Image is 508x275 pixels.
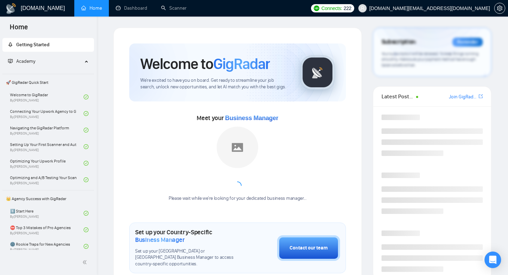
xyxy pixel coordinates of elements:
[494,6,505,11] a: setting
[277,235,340,261] button: Contact our team
[344,4,351,12] span: 222
[232,180,243,191] span: loading
[479,93,483,100] a: export
[2,38,94,52] li: Getting Started
[217,127,258,168] img: placeholder.png
[135,248,243,268] span: Set up your [GEOGRAPHIC_DATA] or [GEOGRAPHIC_DATA] Business Manager to access country-specific op...
[10,172,84,187] a: Optimizing and A/B Testing Your Scanner for Better ResultsBy[PERSON_NAME]
[164,195,311,202] div: Please wait while we're looking for your dedicated business manager...
[140,77,289,90] span: We're excited to have you on board. Get ready to streamline your job search, unlock new opportuni...
[382,36,416,48] span: Subscription
[84,95,88,99] span: check-circle
[314,6,319,11] img: upwork-logo.png
[84,128,88,132] span: check-circle
[4,22,34,37] span: Home
[84,177,88,182] span: check-circle
[135,236,185,244] span: Business Manager
[225,115,278,121] span: Business Manager
[84,111,88,116] span: check-circle
[84,244,88,249] span: check-circle
[452,38,483,47] div: Reminder
[16,42,49,48] span: Getting Started
[161,5,187,11] a: searchScanner
[3,192,93,206] span: 👑 Agency Success with GigRadar
[10,106,84,121] a: Connecting Your Upwork Agency to GigRadarBy[PERSON_NAME]
[495,6,505,11] span: setting
[10,222,84,237] a: ⛔ Top 3 Mistakes of Pro AgenciesBy[PERSON_NAME]
[494,3,505,14] button: setting
[84,227,88,232] span: check-circle
[81,5,102,11] a: homeHome
[84,161,88,166] span: check-circle
[10,122,84,138] a: Navigating the GigRadar PlatformBy[PERSON_NAME]
[6,3,17,14] img: logo
[140,55,270,73] h1: Welcome to
[449,93,477,101] a: Join GigRadar Slack Community
[82,259,89,266] span: double-left
[479,94,483,99] span: export
[300,55,335,90] img: gigradar-logo.png
[197,114,278,122] span: Meet your
[382,92,414,101] span: Latest Posts from the GigRadar Community
[8,59,13,63] span: fund-projection-screen
[8,42,13,47] span: rocket
[84,211,88,216] span: check-circle
[135,228,243,244] h1: Set up your Country-Specific
[321,4,342,12] span: Connects:
[360,6,365,11] span: user
[10,206,84,221] a: 1️⃣ Start HereBy[PERSON_NAME]
[10,89,84,105] a: Welcome to GigRadarBy[PERSON_NAME]
[10,156,84,171] a: Optimizing Your Upwork ProfileBy[PERSON_NAME]
[485,252,501,268] div: Open Intercom Messenger
[10,139,84,154] a: Setting Up Your First Scanner and Auto-BidderBy[PERSON_NAME]
[3,76,93,89] span: 🚀 GigRadar Quick Start
[10,239,84,254] a: 🌚 Rookie Traps for New AgenciesBy[PERSON_NAME]
[84,144,88,149] span: check-circle
[116,5,147,11] a: dashboardDashboard
[8,58,35,64] span: Academy
[382,51,479,68] span: Your subscription will be renewed. To keep things running smoothly, make sure your payment method...
[290,244,328,252] div: Contact our team
[16,58,35,64] span: Academy
[213,55,270,73] span: GigRadar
